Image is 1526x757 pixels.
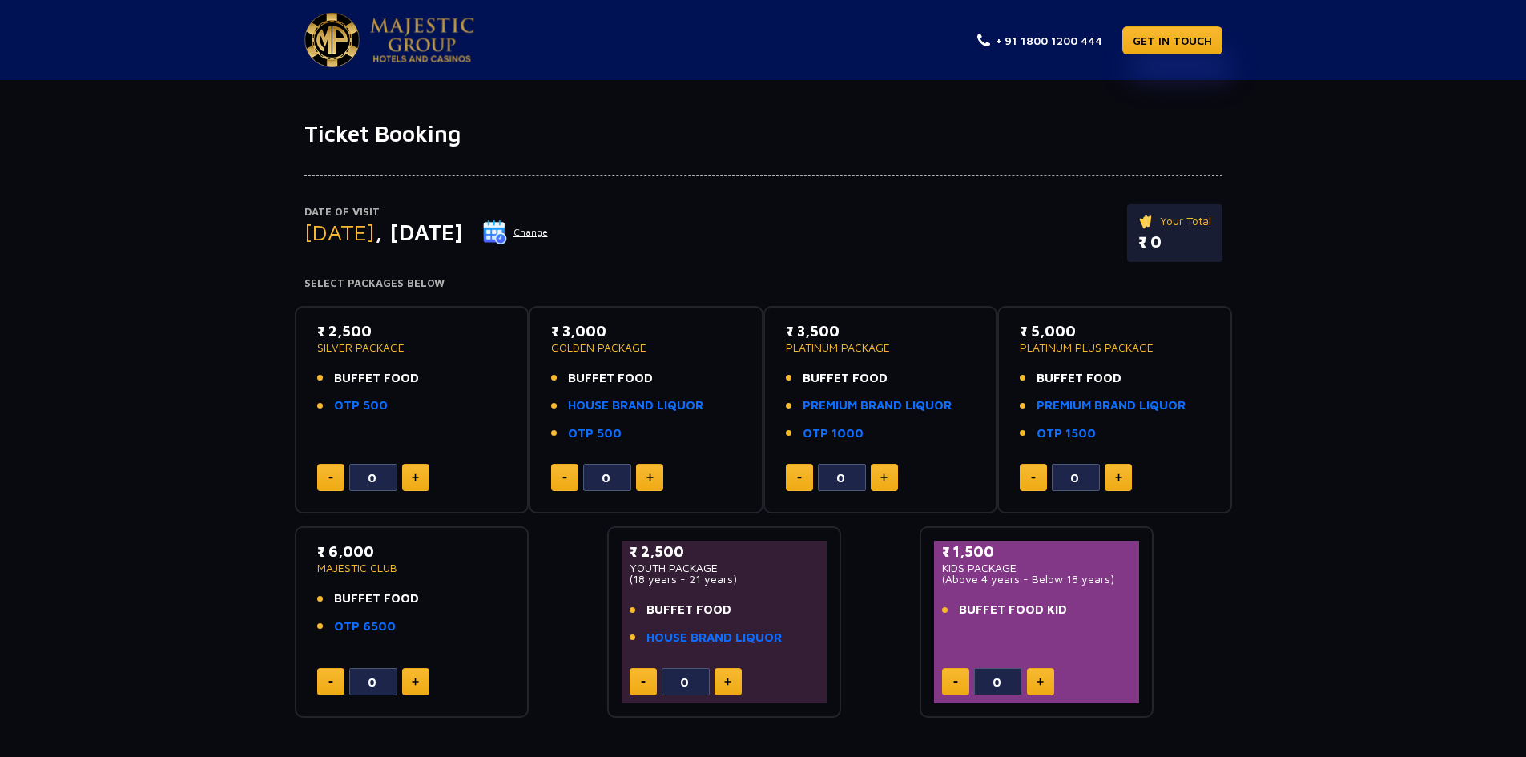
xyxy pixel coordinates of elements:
p: (18 years - 21 years) [630,574,819,585]
img: plus [1037,678,1044,686]
a: OTP 1500 [1037,425,1096,443]
p: ₹ 2,500 [630,541,819,562]
a: OTP 500 [568,425,622,443]
p: ₹ 6,000 [317,541,507,562]
p: ₹ 3,000 [551,320,741,342]
p: ₹ 5,000 [1020,320,1210,342]
h4: Select Packages Below [304,277,1222,290]
img: minus [328,477,333,479]
p: ₹ 3,500 [786,320,976,342]
p: ₹ 2,500 [317,320,507,342]
span: BUFFET FOOD KID [959,601,1067,619]
img: minus [953,681,958,683]
img: Majestic Pride [370,18,474,62]
p: ₹ 1,500 [942,541,1132,562]
span: BUFFET FOOD [334,369,419,388]
img: minus [562,477,567,479]
img: minus [641,681,646,683]
p: Your Total [1138,212,1211,230]
a: HOUSE BRAND LIQUOR [646,629,782,647]
img: minus [328,681,333,683]
a: + 91 1800 1200 444 [977,32,1102,49]
a: OTP 500 [334,397,388,415]
span: BUFFET FOOD [334,590,419,608]
a: OTP 6500 [334,618,396,636]
p: MAJESTIC CLUB [317,562,507,574]
p: ₹ 0 [1138,230,1211,254]
img: minus [797,477,802,479]
p: PLATINUM PLUS PACKAGE [1020,342,1210,353]
a: HOUSE BRAND LIQUOR [568,397,703,415]
a: GET IN TOUCH [1122,26,1222,54]
p: YOUTH PACKAGE [630,562,819,574]
p: KIDS PACKAGE [942,562,1132,574]
button: Change [482,219,549,245]
img: plus [724,678,731,686]
img: ticket [1138,212,1155,230]
h1: Ticket Booking [304,120,1222,147]
img: Majestic Pride [304,13,360,67]
img: plus [880,473,888,481]
p: PLATINUM PACKAGE [786,342,976,353]
p: SILVER PACKAGE [317,342,507,353]
span: BUFFET FOOD [803,369,888,388]
span: BUFFET FOOD [1037,369,1121,388]
span: BUFFET FOOD [646,601,731,619]
img: minus [1031,477,1036,479]
img: plus [1115,473,1122,481]
p: GOLDEN PACKAGE [551,342,741,353]
img: plus [412,678,419,686]
a: PREMIUM BRAND LIQUOR [1037,397,1186,415]
a: PREMIUM BRAND LIQUOR [803,397,952,415]
img: plus [412,473,419,481]
span: BUFFET FOOD [568,369,653,388]
img: plus [646,473,654,481]
p: (Above 4 years - Below 18 years) [942,574,1132,585]
span: , [DATE] [375,219,463,245]
a: OTP 1000 [803,425,864,443]
p: Date of Visit [304,204,549,220]
span: [DATE] [304,219,375,245]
